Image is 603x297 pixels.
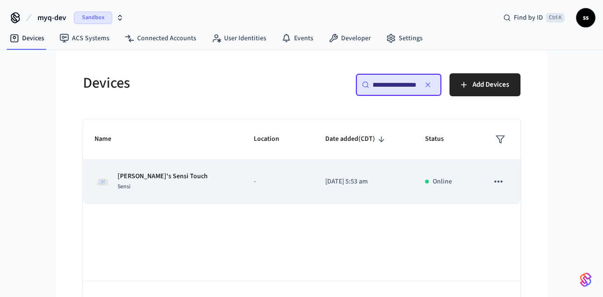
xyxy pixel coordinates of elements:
span: Ctrl K [546,13,565,23]
span: myq-dev [37,12,66,23]
p: - [254,177,302,187]
h5: Devices [83,73,296,93]
a: Devices [2,30,52,47]
a: Events [274,30,321,47]
span: Location [254,132,292,147]
span: Sandbox [74,11,112,24]
a: User Identities [204,30,274,47]
button: Add Devices [449,73,520,96]
img: SeamLogoGradient.69752ec5.svg [580,272,591,287]
span: ss [577,9,594,26]
a: Developer [321,30,378,47]
p: Online [433,177,452,187]
span: Date added(CDT) [325,132,388,147]
a: Settings [378,30,430,47]
a: ACS Systems [52,30,117,47]
img: Sensi Smart Thermostat (White) [95,174,110,189]
table: sticky table [83,119,520,204]
button: ss [576,8,595,27]
div: Find by IDCtrl K [496,9,572,26]
span: Status [425,132,456,147]
span: Sensi [118,183,130,191]
p: [DATE] 5:53 am [325,177,402,187]
span: Name [95,132,124,147]
a: Connected Accounts [117,30,204,47]
span: Find by ID [514,13,543,23]
span: Add Devices [473,79,509,91]
p: [PERSON_NAME]'s Sensi Touch [118,171,208,182]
